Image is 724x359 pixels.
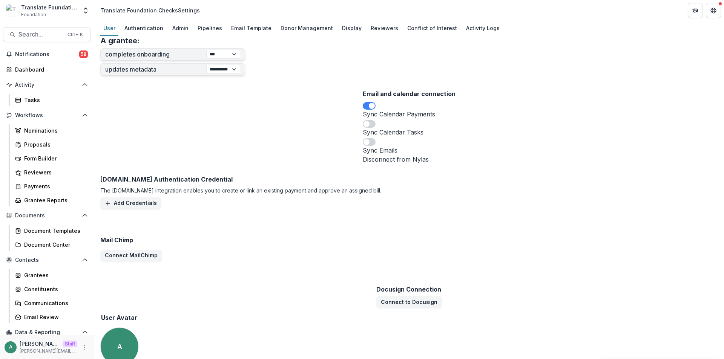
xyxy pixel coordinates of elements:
a: Admin [169,21,192,36]
img: Translate Foundation Checks [6,5,18,17]
div: Payments [24,182,85,190]
a: Grantee Reports [12,194,91,206]
p: Staff [63,341,77,347]
a: User [100,21,118,36]
div: Admin [169,23,192,34]
span: 58 [79,50,88,58]
div: Nominations [24,127,85,134]
a: Document Templates [12,225,91,237]
button: Disconnect from Nylas [363,155,429,164]
a: Document Center [12,238,91,251]
div: Constituents [24,285,85,293]
button: Search... [3,27,91,42]
a: Reviewers [368,21,401,36]
div: Display [339,23,365,34]
p: The [DOMAIN_NAME] integration enables you to create or link an existing payment and approve an as... [100,186,381,194]
a: Tasks [12,94,91,106]
div: Grantee Reports [24,196,85,204]
a: Communications [12,297,91,309]
p: Sync Calendar Tasks [363,128,456,137]
a: Nominations [12,124,91,137]
h2: Mail Chimp [100,237,162,244]
nav: breadcrumb [97,5,203,16]
span: Foundation [21,11,46,18]
a: Reviewers [12,166,91,179]
button: Add Credentials [100,197,161,209]
span: Workflows [15,112,79,119]
div: Email Template [228,23,275,34]
a: Conflict of Interest [404,21,460,36]
div: Communications [24,299,85,307]
div: Ctrl + K [66,31,84,39]
a: Activity Logs [463,21,503,36]
a: Email Template [228,21,275,36]
a: Grantees [12,269,91,281]
a: Pipelines [195,21,225,36]
h2: [DOMAIN_NAME] Authentication Credential [100,176,381,183]
a: Constituents [12,283,91,295]
span: Contacts [15,257,79,263]
div: anveet@trytemelio.com [117,343,122,350]
span: Data & Reporting [15,329,79,336]
p: [PERSON_NAME][EMAIL_ADDRESS][DOMAIN_NAME] [20,348,77,354]
div: Grantees [24,271,85,279]
div: Reviewers [368,23,401,34]
div: Activity Logs [463,23,503,34]
a: Dashboard [3,63,91,76]
h2: Email and calendar connection [363,90,456,98]
a: Email Review [12,311,91,323]
button: Open Documents [3,209,91,222]
a: Display [339,21,365,36]
h3: A grantee: [100,36,140,45]
button: Connect MailChimp [100,250,162,262]
h2: Docusign Connection [376,286,442,293]
div: Tasks [24,96,85,104]
button: Connect to Docusign [376,296,442,308]
div: Form Builder [24,154,85,162]
span: Search... [18,31,63,38]
span: Documents [15,212,79,219]
div: Conflict of Interest [404,23,460,34]
label: updates metadata [105,66,206,73]
a: Authentication [121,21,166,36]
button: Get Help [706,3,721,18]
a: Proposals [12,138,91,151]
a: Donor Management [278,21,336,36]
div: Translate Foundation Checks [21,3,77,11]
a: Payments [12,180,91,192]
span: Notifications [15,51,79,58]
div: Donor Management [278,23,336,34]
button: Open Contacts [3,254,91,266]
div: Email Review [24,313,85,321]
div: anveet@trytemelio.com [9,345,12,350]
div: Document Center [24,241,85,249]
p: [PERSON_NAME][EMAIL_ADDRESS][DOMAIN_NAME] [20,340,60,348]
div: Translate Foundation Checks Settings [100,6,200,14]
div: Dashboard [15,66,85,73]
button: More [80,343,89,352]
p: Sync Emails [363,146,456,155]
div: Proposals [24,141,85,148]
button: Open Activity [3,79,91,91]
h2: User Avatar [101,314,137,321]
div: User [100,23,118,34]
button: Partners [688,3,703,18]
button: Open Data & Reporting [3,326,91,338]
button: Open entity switcher [80,3,91,18]
p: Sync Calendar Payments [363,110,456,119]
div: Document Templates [24,227,85,235]
div: Reviewers [24,168,85,176]
button: Notifications58 [3,48,91,60]
span: Activity [15,82,79,88]
button: Open Workflows [3,109,91,121]
div: Pipelines [195,23,225,34]
label: completes onboarding [105,51,206,58]
a: Form Builder [12,152,91,165]
div: Authentication [121,23,166,34]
